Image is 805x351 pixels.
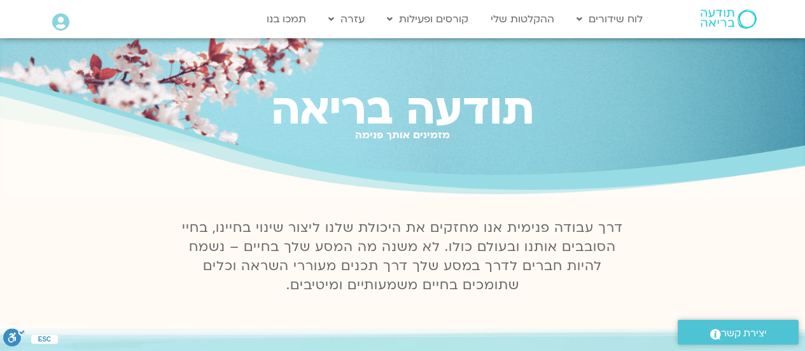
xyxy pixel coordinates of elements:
[381,7,475,31] a: קורסים ופעילות
[260,7,312,31] a: תמכו בנו
[678,320,799,345] a: יצירת קשר
[322,7,371,31] a: עזרה
[721,325,767,342] span: יצירת קשר
[175,218,631,295] p: דרך עבודה פנימית אנו מחזקים את היכולת שלנו ליצור שינוי בחיינו, בחיי הסובבים אותנו ובעולם כולו. לא...
[570,7,649,31] a: לוח שידורים
[484,7,561,31] a: ההקלטות שלי
[701,10,757,29] img: תודעה בריאה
